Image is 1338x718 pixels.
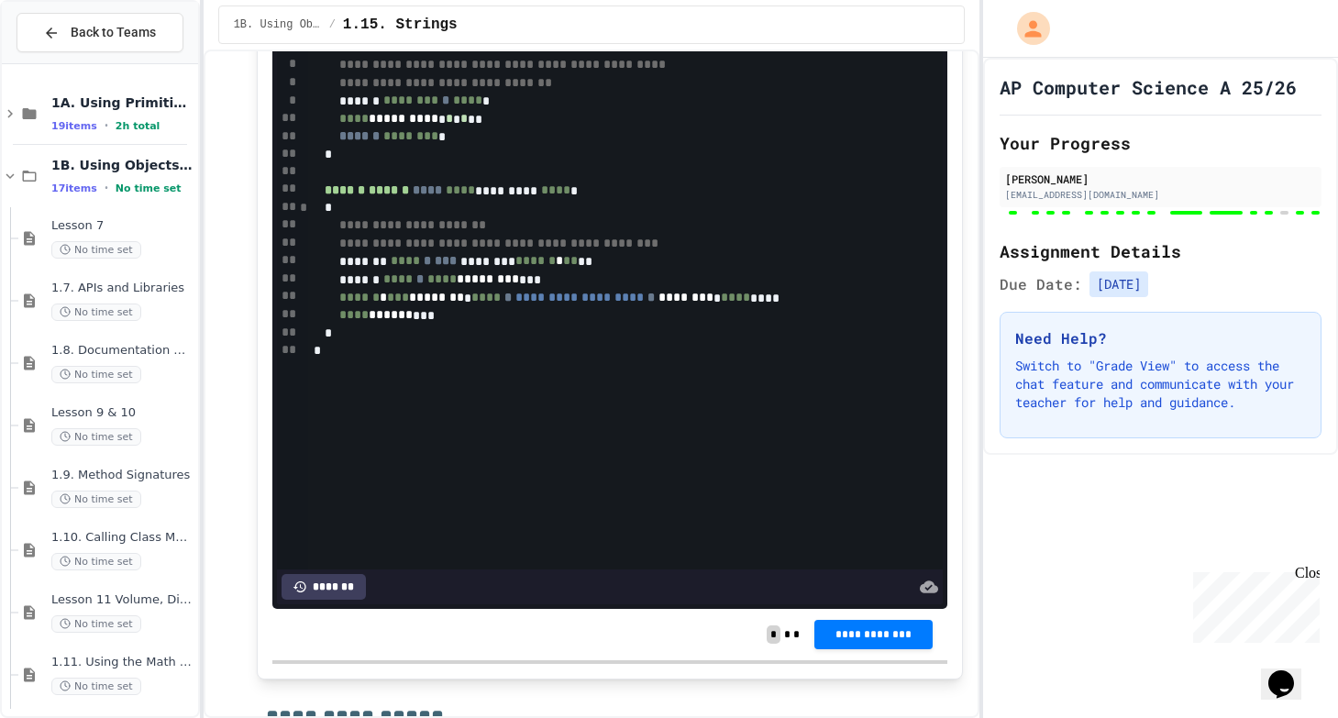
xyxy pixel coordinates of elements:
span: Due Date: [1000,273,1082,295]
iframe: chat widget [1261,645,1320,700]
button: Back to Teams [17,13,183,52]
span: 2h total [116,120,160,132]
span: 1.11. Using the Math Class [51,655,194,670]
span: 1A. Using Primitives [51,94,194,111]
div: My Account [998,7,1055,50]
h1: AP Computer Science A 25/26 [1000,74,1297,100]
span: Lesson 9 & 10 [51,405,194,421]
span: • [105,118,108,133]
span: Lesson 11 Volume, Distance, & Quadratic Formula [51,592,194,608]
span: No time set [51,428,141,446]
span: 1.9. Method Signatures [51,468,194,483]
span: 19 items [51,120,97,132]
span: Lesson 7 [51,218,194,234]
span: / [329,17,336,32]
span: 1.8. Documentation with Comments and Preconditions [51,343,194,359]
h2: Your Progress [1000,130,1321,156]
span: No time set [51,491,141,508]
span: No time set [116,182,182,194]
span: 1.7. APIs and Libraries [51,281,194,296]
span: No time set [51,553,141,570]
span: 1.10. Calling Class Methods [51,530,194,546]
div: Chat with us now!Close [7,7,127,116]
div: [EMAIL_ADDRESS][DOMAIN_NAME] [1005,188,1316,202]
span: Back to Teams [71,23,156,42]
span: 17 items [51,182,97,194]
span: No time set [51,304,141,321]
span: 1.15. Strings [343,14,458,36]
span: [DATE] [1089,271,1148,297]
div: [PERSON_NAME] [1005,171,1316,187]
iframe: chat widget [1186,565,1320,643]
span: 1B. Using Objects and Methods [234,17,322,32]
span: No time set [51,615,141,633]
p: Switch to "Grade View" to access the chat feature and communicate with your teacher for help and ... [1015,357,1306,412]
span: 1B. Using Objects and Methods [51,157,194,173]
h3: Need Help? [1015,327,1306,349]
span: No time set [51,241,141,259]
span: • [105,181,108,195]
span: No time set [51,678,141,695]
span: No time set [51,366,141,383]
h2: Assignment Details [1000,238,1321,264]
